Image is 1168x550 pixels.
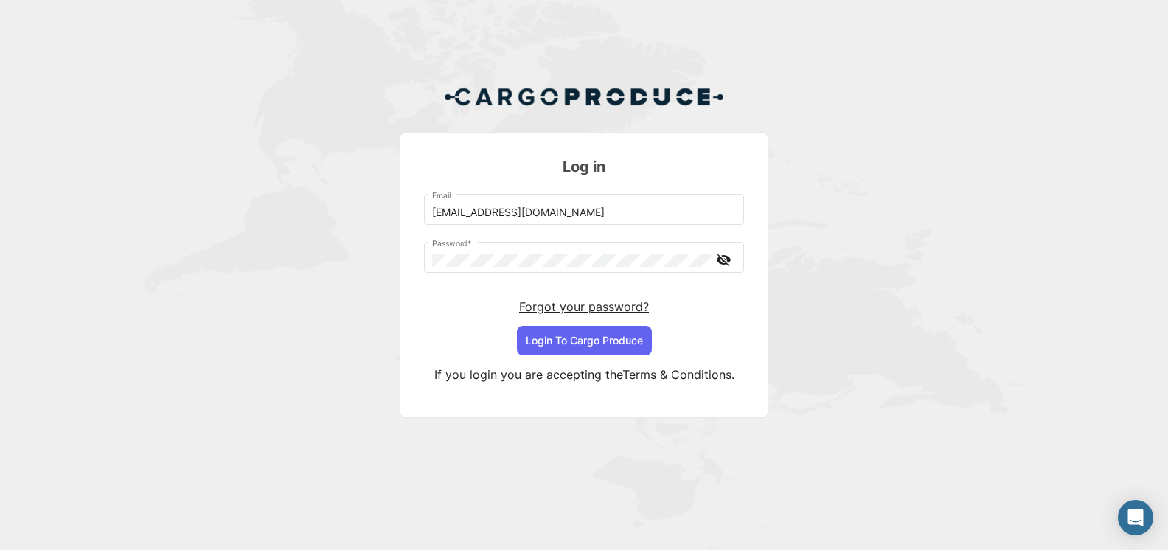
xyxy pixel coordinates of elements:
[434,367,622,382] span: If you login you are accepting the
[1118,500,1153,535] div: Abrir Intercom Messenger
[424,156,744,177] h3: Log in
[622,367,734,382] a: Terms & Conditions.
[715,251,732,269] mat-icon: visibility_off
[517,326,652,355] button: Login To Cargo Produce
[444,79,724,114] img: Cargo Produce Logo
[432,206,737,219] input: Email
[519,299,649,314] a: Forgot your password?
